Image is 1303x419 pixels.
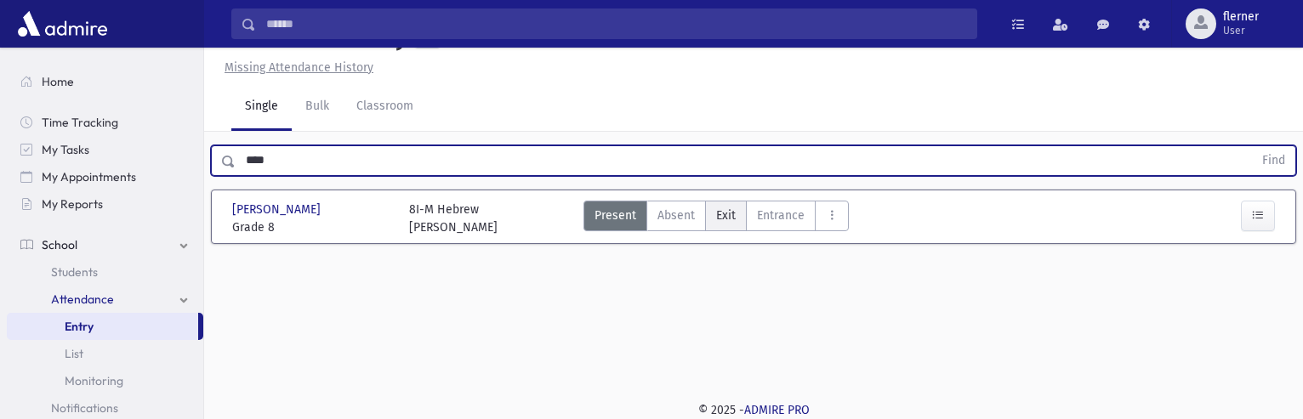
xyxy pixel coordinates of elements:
a: My Tasks [7,136,203,163]
span: [PERSON_NAME] [232,201,324,218]
a: School [7,231,203,258]
div: © 2025 - [231,401,1276,419]
a: Missing Attendance History [218,60,373,75]
u: Missing Attendance History [225,60,373,75]
span: Entrance [757,207,805,224]
span: Entry [65,319,94,334]
span: My Appointments [42,169,136,184]
input: Search [256,8,976,39]
a: Entry [7,313,198,340]
a: Students [7,258,203,286]
a: My Reports [7,190,203,218]
span: My Tasks [42,142,89,157]
span: Attendance [51,292,114,307]
a: Time Tracking [7,109,203,136]
a: Attendance [7,286,203,313]
span: School [42,237,77,252]
span: Grade 8 [232,218,392,236]
span: List [65,346,83,361]
span: User [1223,24,1259,37]
button: Find [1252,146,1295,175]
span: Time Tracking [42,115,118,130]
span: Exit [716,207,736,224]
div: AttTypes [583,201,849,236]
a: List [7,340,203,367]
a: My Appointments [7,163,203,190]
a: Monitoring [7,367,203,394]
span: My Reports [42,196,103,212]
a: Bulk [292,83,343,131]
a: Classroom [343,83,427,131]
span: flerner [1223,10,1259,24]
span: Students [51,264,98,280]
span: Absent [657,207,695,224]
span: Monitoring [65,373,123,388]
span: Home [42,74,74,89]
div: 8I-M Hebrew [PERSON_NAME] [409,201,498,236]
span: Notifications [51,400,118,416]
a: Single [231,83,292,131]
a: Home [7,68,203,95]
span: Present [595,207,636,224]
img: AdmirePro [14,7,111,41]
